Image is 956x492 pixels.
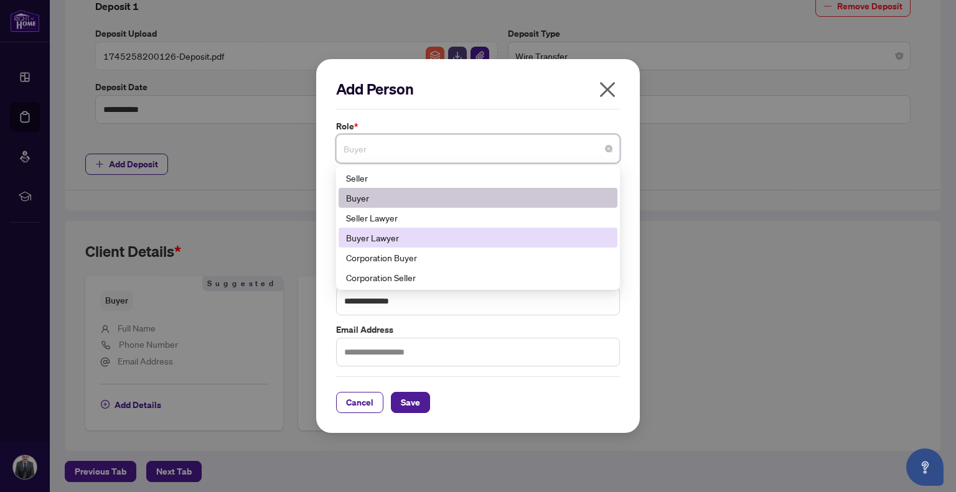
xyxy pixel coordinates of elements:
[339,267,617,287] div: Corporation Seller
[346,271,610,284] div: Corporation Seller
[391,392,430,413] button: Save
[336,119,620,133] label: Role
[339,188,617,208] div: Buyer
[346,191,610,205] div: Buyer
[346,231,610,244] div: Buyer Lawyer
[346,171,610,185] div: Seller
[339,208,617,228] div: Seller Lawyer
[906,448,944,486] button: Open asap
[346,211,610,225] div: Seller Lawyer
[336,323,620,337] label: Email Address
[339,228,617,248] div: Buyer Lawyer
[339,248,617,267] div: Corporation Buyer
[344,137,612,160] span: Buyer
[597,80,617,100] span: close
[346,392,373,412] span: Cancel
[336,79,620,99] h2: Add Person
[605,145,612,152] span: close-circle
[401,392,420,412] span: Save
[346,251,610,264] div: Corporation Buyer
[339,168,617,188] div: Seller
[336,392,383,413] button: Cancel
